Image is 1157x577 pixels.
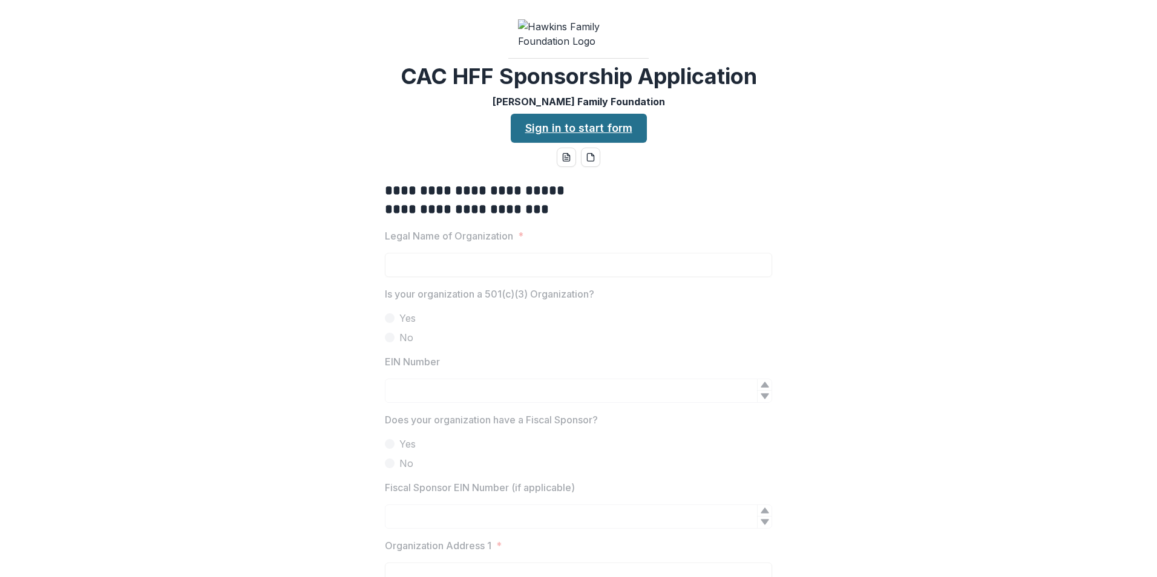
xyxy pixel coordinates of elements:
button: pdf-download [581,148,600,167]
p: Fiscal Sponsor EIN Number (if applicable) [385,480,575,495]
span: No [399,330,413,345]
span: Yes [399,437,416,451]
p: Organization Address 1 [385,538,491,553]
p: [PERSON_NAME] Family Foundation [493,94,665,109]
p: Does your organization have a Fiscal Sponsor? [385,412,598,427]
h2: CAC HFF Sponsorship Application [401,64,757,90]
span: No [399,456,413,471]
span: Yes [399,311,416,325]
p: Legal Name of Organization [385,229,513,243]
p: EIN Number [385,354,440,369]
img: Hawkins Family Foundation Logo [518,19,639,48]
button: word-download [557,148,576,167]
p: Is your organization a 501(c)(3) Organization? [385,287,594,301]
a: Sign in to start form [511,114,647,143]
